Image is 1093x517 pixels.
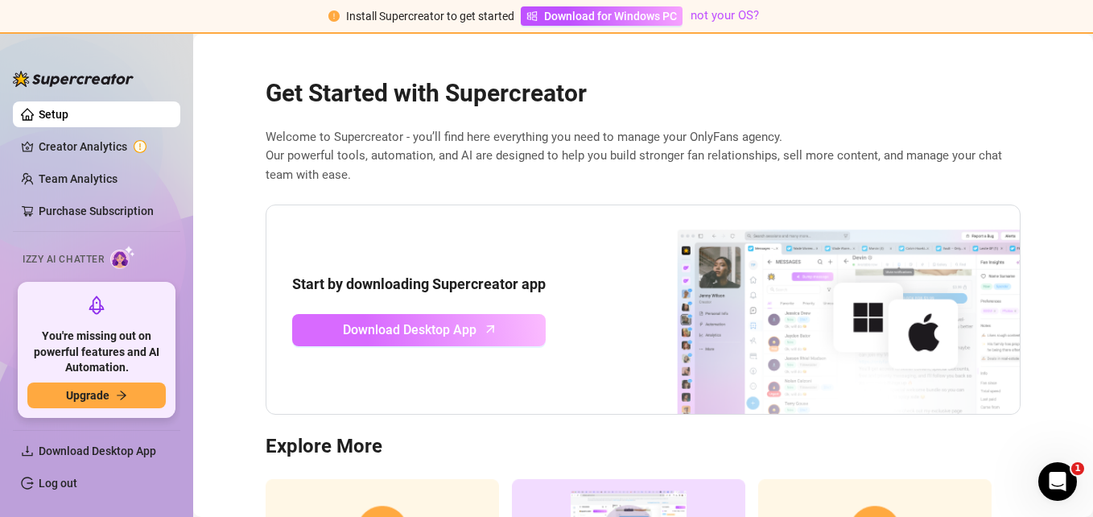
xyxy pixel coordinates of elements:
img: logo-BBDzfeDw.svg [13,71,134,87]
span: Download Desktop App [39,445,156,457]
strong: Start by downloading Supercreator app [292,275,546,292]
span: You're missing out on powerful features and AI Automation. [27,329,166,376]
span: Install Supercreator to get started [346,10,514,23]
span: Download Desktop App [343,320,476,340]
span: arrow-up [481,320,500,338]
a: not your OS? [691,8,759,23]
a: Creator Analytics exclamation-circle [39,134,167,159]
span: Welcome to Supercreator - you’ll find here everything you need to manage your OnlyFans agency. Ou... [266,128,1021,185]
button: Upgradearrow-right [27,383,166,408]
iframe: Intercom live chat [1038,462,1077,501]
img: AI Chatter [110,246,135,269]
h3: Explore More [266,434,1021,460]
a: Download Desktop Apparrow-up [292,314,546,346]
h2: Get Started with Supercreator [266,78,1021,109]
span: exclamation-circle [328,10,340,22]
a: Setup [39,108,68,121]
span: windows [526,10,538,22]
span: 1 [1071,462,1084,475]
a: Log out [39,477,77,490]
span: rocket [87,296,106,315]
a: Download for Windows PC [521,6,683,26]
span: Download for Windows PC [544,7,677,25]
a: Purchase Subscription [39,198,167,224]
span: Upgrade [66,389,109,402]
span: Izzy AI Chatter [23,252,104,267]
a: Team Analytics [39,172,118,185]
span: download [21,445,34,457]
img: download app [617,205,1020,415]
span: arrow-right [116,390,127,401]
